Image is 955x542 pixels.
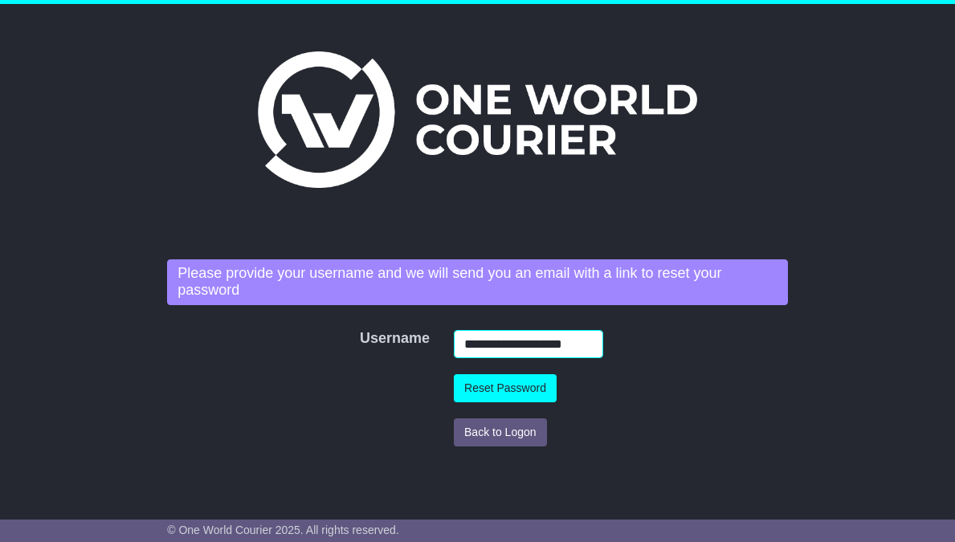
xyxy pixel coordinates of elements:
[454,374,557,402] button: Reset Password
[454,418,547,446] button: Back to Logon
[258,51,696,188] img: One World
[167,259,788,305] div: Please provide your username and we will send you an email with a link to reset your password
[352,330,373,348] label: Username
[167,524,399,536] span: © One World Courier 2025. All rights reserved.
